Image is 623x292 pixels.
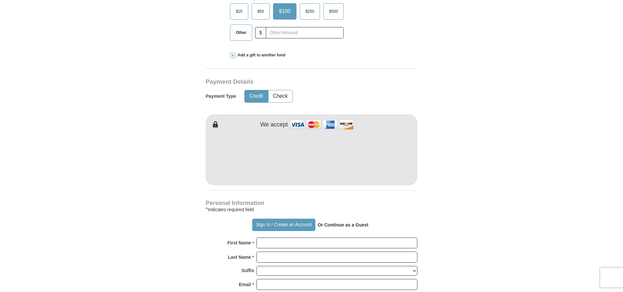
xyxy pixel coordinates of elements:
[268,90,292,102] button: Check
[266,27,344,38] input: Other Amount
[227,238,251,247] strong: First Name
[206,78,372,86] h3: Payment Details
[235,52,285,58] span: Add a gift to another fund
[326,7,341,16] span: $500
[289,118,355,132] img: credit cards accepted
[255,27,266,38] span: $
[245,90,268,102] button: Credit
[252,219,315,231] button: Sign In / Create an Account
[233,7,246,16] span: $25
[228,253,251,262] strong: Last Name
[318,222,369,227] strong: Or Continue as a Guest
[239,280,251,289] strong: Email
[206,206,417,213] div: Indicates required field
[254,7,267,16] span: $50
[233,28,250,37] span: Other
[206,200,417,206] h4: Personal Information
[302,7,318,16] span: $250
[260,121,288,128] h4: We accept
[206,94,236,99] h5: Payment Type
[241,266,254,275] strong: Suffix
[276,7,294,16] span: $100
